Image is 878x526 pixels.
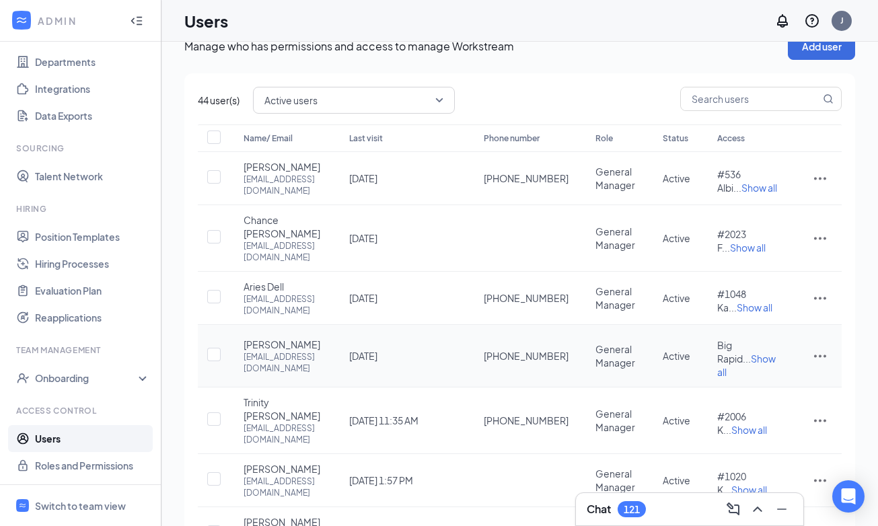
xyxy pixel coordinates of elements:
[663,474,690,486] span: Active
[244,462,320,476] span: [PERSON_NAME]
[184,9,228,32] h1: Users
[749,501,766,517] svg: ChevronUp
[663,232,690,244] span: Active
[737,301,772,313] span: Show all
[349,130,457,147] div: Last visit
[35,425,150,452] a: Users
[771,498,793,520] button: Minimize
[663,414,690,426] span: Active
[812,412,828,428] svg: ActionsIcon
[244,160,320,174] span: [PERSON_NAME]
[16,143,147,154] div: Sourcing
[595,225,635,251] span: General Manager
[722,241,766,254] span: ...
[244,351,322,374] div: [EMAIL_ADDRESS][DOMAIN_NAME]
[717,168,741,194] span: #536 Albi
[774,13,791,29] svg: Notifications
[717,288,746,313] span: #1048 Ka
[704,124,799,152] th: Access
[16,344,147,356] div: Team Management
[723,424,767,436] span: ...
[349,350,377,362] span: [DATE]
[18,501,27,510] svg: WorkstreamLogo
[16,203,147,215] div: Hiring
[717,352,776,378] span: ...
[35,277,150,304] a: Evaluation Plan
[681,87,820,110] input: Search users
[349,172,377,184] span: [DATE]
[717,228,746,254] span: #2023 F
[349,474,413,486] span: [DATE] 1:57 PM
[15,13,28,27] svg: WorkstreamLogo
[184,39,788,54] p: Manage who has permissions and access to manage Workstream
[717,410,746,436] span: #2006 K
[244,396,322,422] span: Trinity [PERSON_NAME]
[840,15,844,26] div: J
[595,467,635,493] span: General Manager
[823,93,834,104] svg: MagnifyingGlass
[35,48,150,75] a: Departments
[788,33,855,60] button: Add user
[16,405,147,416] div: Access control
[35,223,150,250] a: Position Templates
[349,292,377,304] span: [DATE]
[244,476,322,498] div: [EMAIL_ADDRESS][DOMAIN_NAME]
[35,102,150,129] a: Data Exports
[812,230,828,246] svg: ActionsIcon
[587,502,611,517] h3: Chat
[731,484,767,496] span: Show all
[244,280,284,293] span: Aries Dell
[663,292,690,304] span: Active
[35,250,150,277] a: Hiring Processes
[812,472,828,488] svg: ActionsIcon
[730,241,766,254] span: Show all
[717,339,743,365] span: Big Rapid
[624,504,640,515] div: 121
[484,291,569,305] span: [PHONE_NUMBER]
[663,172,690,184] span: Active
[804,13,820,29] svg: QuestionInfo
[35,75,150,102] a: Integrations
[747,498,768,520] button: ChevronUp
[663,350,690,362] span: Active
[733,182,777,194] span: ...
[595,343,635,369] span: General Manager
[595,165,635,191] span: General Manager
[812,170,828,186] svg: ActionsIcon
[812,290,828,306] svg: ActionsIcon
[812,348,828,364] svg: ActionsIcon
[774,501,790,517] svg: Minimize
[244,240,322,263] div: [EMAIL_ADDRESS][DOMAIN_NAME]
[723,498,744,520] button: ComposeMessage
[244,174,322,196] div: [EMAIL_ADDRESS][DOMAIN_NAME]
[349,232,377,244] span: [DATE]
[729,301,772,313] span: ...
[244,213,322,240] span: Chance [PERSON_NAME]
[35,304,150,331] a: Reapplications
[595,130,636,147] div: Role
[484,349,569,363] span: [PHONE_NUMBER]
[725,501,741,517] svg: ComposeMessage
[244,293,322,316] div: [EMAIL_ADDRESS][DOMAIN_NAME]
[35,452,150,479] a: Roles and Permissions
[723,484,767,496] span: ...
[35,499,126,513] div: Switch to team view
[198,93,240,108] span: 44 user(s)
[244,422,322,445] div: [EMAIL_ADDRESS][DOMAIN_NAME]
[731,424,767,436] span: Show all
[484,172,569,185] span: [PHONE_NUMBER]
[35,163,150,190] a: Talent Network
[470,124,582,152] th: Phone number
[244,130,322,147] div: Name/ Email
[38,14,118,28] div: ADMIN
[595,408,635,433] span: General Manager
[717,470,746,496] span: #1020 K
[484,414,569,427] span: [PHONE_NUMBER]
[595,285,635,311] span: General Manager
[35,371,139,385] div: Onboarding
[832,480,865,513] div: Open Intercom Messenger
[349,414,418,426] span: [DATE] 11:35 AM
[130,14,143,28] svg: Collapse
[741,182,777,194] span: Show all
[264,90,318,110] span: Active users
